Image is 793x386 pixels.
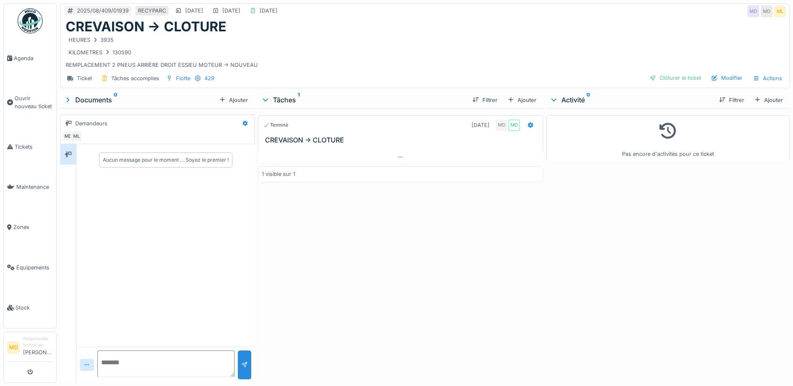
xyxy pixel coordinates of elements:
div: Pas encore d'activités pour ce ticket [552,119,784,158]
div: 429 [204,74,214,82]
a: Agenda [4,38,56,78]
div: Flotte [176,74,190,82]
div: [DATE] [260,7,278,15]
div: MD [508,119,520,131]
div: [DATE] [472,121,490,129]
sup: 0 [586,95,590,105]
div: KILOMETRES 130590 [69,48,131,56]
div: Tâches [261,95,466,105]
div: Tâches accomplies [111,74,159,82]
div: Responsable technicien [23,335,53,348]
div: ML [774,5,786,17]
div: Filtrer [716,94,747,106]
div: [DATE] [222,7,240,15]
div: Actions [749,72,786,84]
div: Aucun message pour le moment … Soyez le premier ! [103,156,229,164]
span: Stock [15,304,53,312]
div: ML [71,130,82,142]
div: 1 visible sur 1 [262,170,295,178]
span: Agenda [14,54,53,62]
div: Filtrer [469,94,501,106]
div: Clôturer le ticket [646,72,704,84]
li: [PERSON_NAME] [23,335,53,360]
img: Badge_color-CXgf-gQk.svg [18,8,43,33]
div: Terminé [263,122,288,129]
div: Activité [550,95,712,105]
span: Tickets [15,143,53,151]
span: Zones [13,223,53,231]
a: Zones [4,207,56,247]
a: Maintenance [4,167,56,207]
div: Demandeurs [75,119,107,127]
h3: CREVAISON -> CLOTURE [265,136,539,144]
li: MD [7,341,20,354]
span: Maintenance [16,183,53,191]
div: REMPLACEMENT 2 PNEUS ARRIÈRE DROIT ESSIEU MOTEUR -> NOUVEAU [66,35,784,69]
span: Équipements [16,264,53,272]
div: MD [62,130,74,142]
a: Tickets [4,127,56,167]
div: Ticket [77,74,92,82]
div: RECYPARC [138,7,166,15]
a: Équipements [4,247,56,287]
div: MD [496,119,507,131]
div: Modifier [708,72,746,84]
span: Ouvrir nouveau ticket [15,94,53,110]
div: 2025/08/409/01939 [77,7,129,15]
sup: 0 [114,95,117,105]
div: Ajouter [504,94,540,106]
h1: CREVAISON -> CLOTURE [66,19,226,35]
sup: 1 [298,95,300,105]
div: Documents [64,95,216,105]
div: HEURES 3935 [69,36,114,44]
div: MD [761,5,773,17]
a: Ouvrir nouveau ticket [4,78,56,127]
div: Ajouter [216,94,251,106]
div: MD [747,5,759,17]
div: Ajouter [751,94,786,106]
a: Stock [4,288,56,328]
a: MD Responsable technicien[PERSON_NAME] [7,335,53,362]
div: [DATE] [185,7,203,15]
